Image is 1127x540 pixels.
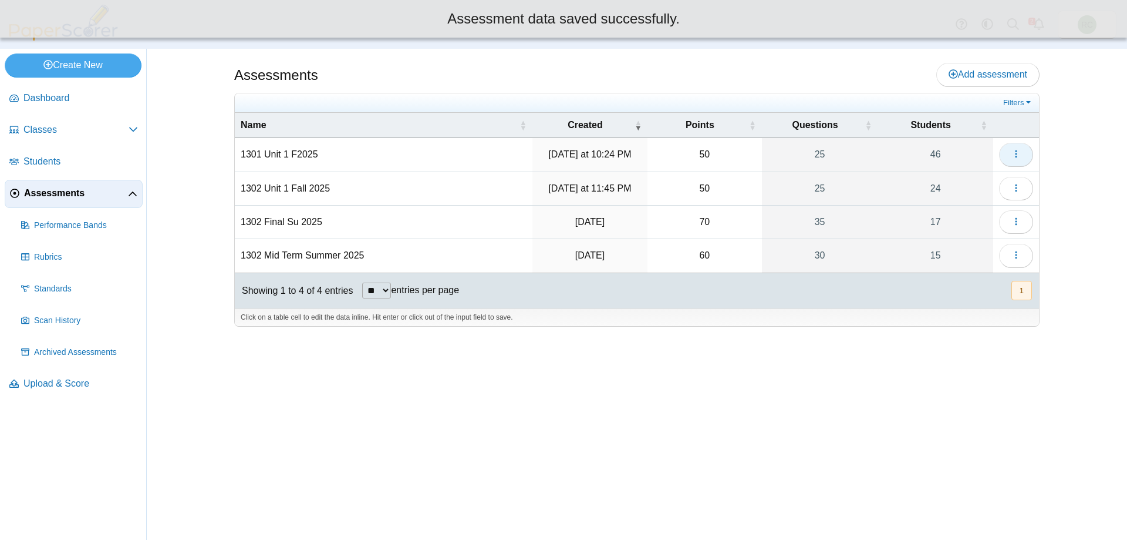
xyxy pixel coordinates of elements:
[878,138,993,171] a: 46
[883,119,978,132] span: Students
[5,85,143,113] a: Dashboard
[34,220,138,232] span: Performance Bands
[234,65,318,85] h1: Assessments
[762,172,878,205] a: 25
[647,138,762,172] td: 50
[5,116,143,145] a: Classes
[235,308,1039,326] div: Click on a table cell to edit the data inline. Hit enter or click out of the input field to save.
[635,119,642,131] span: Created : Activate to remove sorting
[647,206,762,239] td: 70
[23,92,138,105] span: Dashboard
[548,183,631,193] time: Sep 28, 2025 at 11:45 PM
[762,239,878,272] a: 30
[647,239,762,273] td: 60
[9,9,1118,29] div: Assessment data saved successfully.
[1000,97,1036,109] a: Filters
[653,119,747,132] span: Points
[5,32,122,42] a: PaperScorer
[23,155,138,168] span: Students
[768,119,863,132] span: Questions
[936,63,1040,86] a: Add assessment
[5,53,141,77] a: Create New
[519,119,527,131] span: Name : Activate to sort
[16,212,143,240] a: Performance Bands
[647,172,762,206] td: 50
[762,138,878,171] a: 25
[878,172,993,205] a: 24
[34,347,138,358] span: Archived Assessments
[538,119,632,132] span: Created
[5,180,143,208] a: Assessments
[34,315,138,327] span: Scan History
[235,206,532,239] td: 1302 Final Su 2025
[235,172,532,206] td: 1302 Unit 1 Fall 2025
[16,243,143,271] a: Rubrics
[16,275,143,303] a: Standards
[34,251,138,263] span: Rubrics
[5,148,143,176] a: Students
[34,283,138,295] span: Standards
[1010,281,1032,300] nav: pagination
[23,123,129,136] span: Classes
[865,119,872,131] span: Questions : Activate to sort
[1011,281,1032,300] button: 1
[949,69,1027,79] span: Add assessment
[749,119,756,131] span: Points : Activate to sort
[16,307,143,335] a: Scan History
[24,187,128,200] span: Assessments
[16,338,143,367] a: Archived Assessments
[235,138,532,172] td: 1301 Unit 1 F2025
[5,370,143,398] a: Upload & Score
[575,217,605,227] time: Jul 6, 2025 at 10:08 PM
[762,206,878,239] a: 35
[980,119,987,131] span: Students : Activate to sort
[548,149,631,159] time: Oct 1, 2025 at 10:24 PM
[878,206,993,239] a: 17
[235,273,353,308] div: Showing 1 to 4 of 4 entries
[575,250,605,260] time: Jun 17, 2025 at 3:38 PM
[235,239,532,273] td: 1302 Mid Term Summer 2025
[878,239,993,272] a: 15
[241,119,517,132] span: Name
[391,285,459,295] label: entries per page
[23,377,138,390] span: Upload & Score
